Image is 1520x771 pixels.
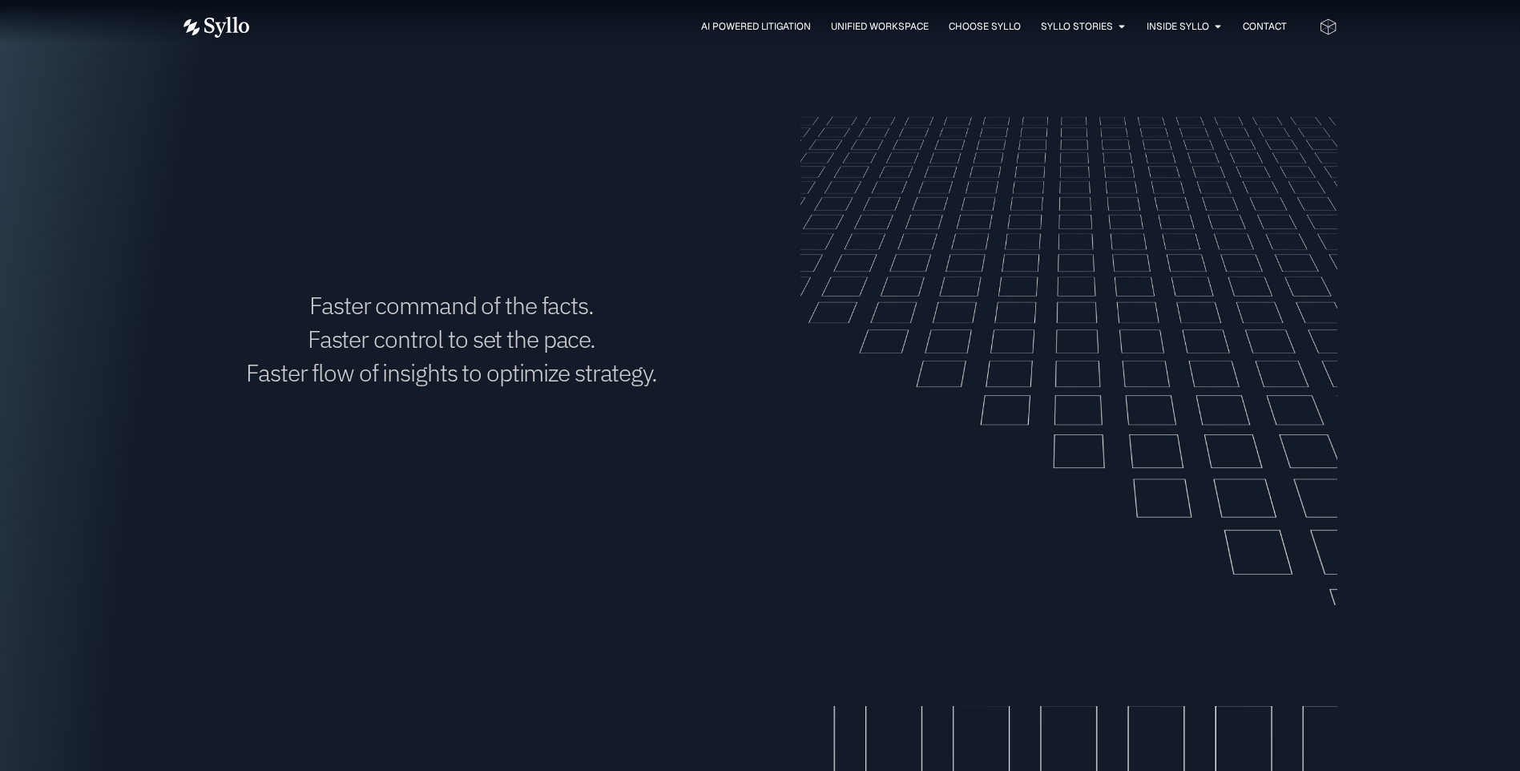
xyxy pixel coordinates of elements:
h1: Faster command of the facts. Faster control to set the pace. Faster flow of insights to optimize ... [183,289,720,390]
a: Contact [1243,19,1287,34]
a: Unified Workspace [831,19,929,34]
a: Syllo Stories [1041,19,1113,34]
img: Vector [183,17,249,38]
a: Choose Syllo [949,19,1021,34]
a: AI Powered Litigation [701,19,811,34]
nav: Menu [281,19,1287,34]
a: Inside Syllo [1147,19,1209,34]
div: Menu Toggle [281,19,1287,34]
